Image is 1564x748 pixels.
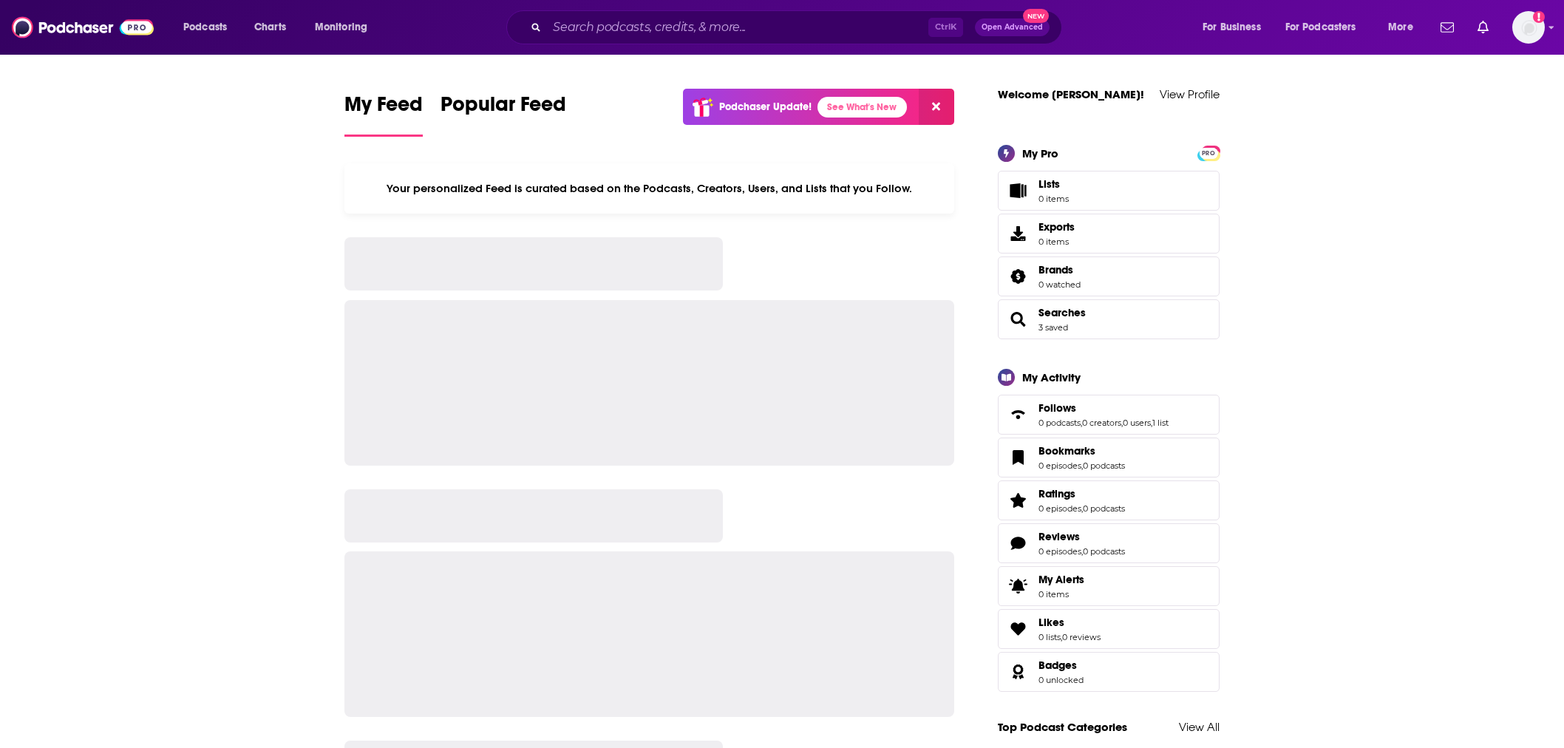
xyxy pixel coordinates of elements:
[1472,15,1495,40] a: Show notifications dropdown
[998,609,1220,649] span: Likes
[1062,632,1101,642] a: 0 reviews
[1512,11,1545,44] img: User Profile
[1203,17,1261,38] span: For Business
[1152,418,1169,428] a: 1 list
[1038,322,1068,333] a: 3 saved
[1081,460,1083,471] span: ,
[1038,530,1125,543] a: Reviews
[12,13,154,41] img: Podchaser - Follow, Share and Rate Podcasts
[1038,460,1081,471] a: 0 episodes
[1038,401,1076,415] span: Follows
[1038,444,1095,458] span: Bookmarks
[1038,237,1075,247] span: 0 items
[975,18,1050,36] button: Open AdvancedNew
[520,10,1076,44] div: Search podcasts, credits, & more...
[998,256,1220,296] span: Brands
[344,92,423,126] span: My Feed
[1038,659,1077,672] span: Badges
[1081,418,1082,428] span: ,
[1200,148,1217,159] span: PRO
[1003,619,1033,639] a: Likes
[1022,146,1058,160] div: My Pro
[1003,576,1033,596] span: My Alerts
[1022,370,1081,384] div: My Activity
[183,17,227,38] span: Podcasts
[1038,487,1125,500] a: Ratings
[1038,263,1073,276] span: Brands
[998,214,1220,254] a: Exports
[173,16,246,39] button: open menu
[1003,309,1033,330] a: Searches
[1179,720,1220,734] a: View All
[441,92,566,137] a: Popular Feed
[1038,306,1086,319] a: Searches
[1038,530,1080,543] span: Reviews
[1038,401,1169,415] a: Follows
[1038,220,1075,234] span: Exports
[1378,16,1432,39] button: open menu
[998,566,1220,606] a: My Alerts
[1003,662,1033,682] a: Badges
[998,171,1220,211] a: Lists
[928,18,963,37] span: Ctrl K
[1038,177,1060,191] span: Lists
[1038,546,1081,557] a: 0 episodes
[1083,503,1125,514] a: 0 podcasts
[1276,16,1378,39] button: open menu
[1038,659,1084,672] a: Badges
[1038,279,1081,290] a: 0 watched
[1038,487,1075,500] span: Ratings
[1003,447,1033,468] a: Bookmarks
[1038,503,1081,514] a: 0 episodes
[1512,11,1545,44] button: Show profile menu
[998,299,1220,339] span: Searches
[1435,15,1460,40] a: Show notifications dropdown
[1512,11,1545,44] span: Logged in as emilyjherman
[315,17,367,38] span: Monitoring
[1038,589,1084,599] span: 0 items
[998,87,1144,101] a: Welcome [PERSON_NAME]!
[998,480,1220,520] span: Ratings
[1023,9,1050,23] span: New
[998,720,1127,734] a: Top Podcast Categories
[1285,17,1356,38] span: For Podcasters
[1151,418,1152,428] span: ,
[1081,503,1083,514] span: ,
[1003,266,1033,287] a: Brands
[1038,616,1101,629] a: Likes
[1200,146,1217,157] a: PRO
[1038,177,1069,191] span: Lists
[1123,418,1151,428] a: 0 users
[1121,418,1123,428] span: ,
[254,17,286,38] span: Charts
[1038,573,1084,586] span: My Alerts
[719,101,812,113] p: Podchaser Update!
[344,92,423,137] a: My Feed
[982,24,1043,31] span: Open Advanced
[1038,616,1064,629] span: Likes
[998,523,1220,563] span: Reviews
[1038,675,1084,685] a: 0 unlocked
[998,395,1220,435] span: Follows
[1003,490,1033,511] a: Ratings
[1038,444,1125,458] a: Bookmarks
[1533,11,1545,23] svg: Add a profile image
[547,16,928,39] input: Search podcasts, credits, & more...
[1003,533,1033,554] a: Reviews
[1038,632,1061,642] a: 0 lists
[1083,460,1125,471] a: 0 podcasts
[441,92,566,126] span: Popular Feed
[1160,87,1220,101] a: View Profile
[245,16,295,39] a: Charts
[1003,223,1033,244] span: Exports
[1082,418,1121,428] a: 0 creators
[1388,17,1413,38] span: More
[1038,194,1069,204] span: 0 items
[305,16,387,39] button: open menu
[817,97,907,118] a: See What's New
[1003,180,1033,201] span: Lists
